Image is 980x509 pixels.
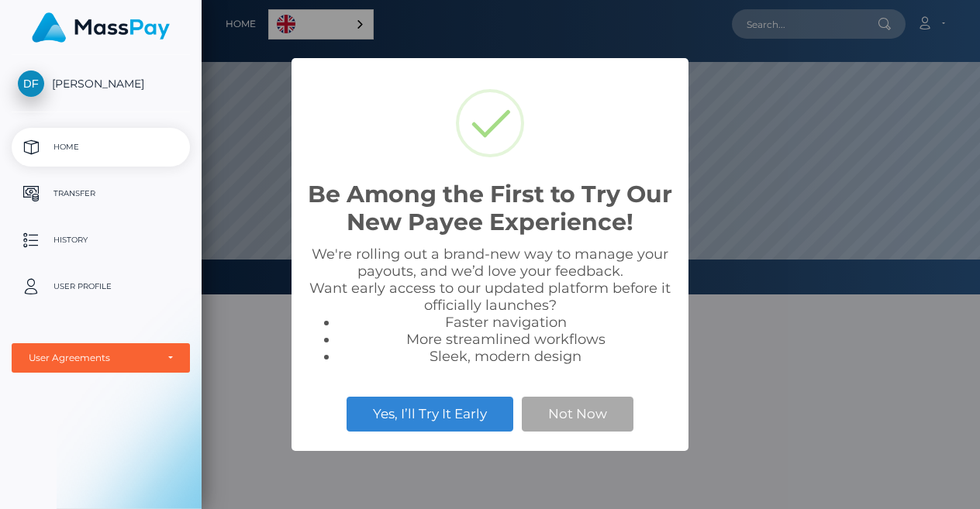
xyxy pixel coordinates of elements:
h2: Be Among the First to Try Our New Payee Experience! [307,181,673,236]
div: User Agreements [29,352,156,364]
p: User Profile [18,275,184,298]
div: We're rolling out a brand-new way to manage your payouts, and we’d love your feedback. Want early... [307,246,673,365]
img: MassPay [32,12,170,43]
li: More streamlined workflows [338,331,673,348]
span: [PERSON_NAME] [12,77,190,91]
button: Yes, I’ll Try It Early [347,397,513,431]
p: Transfer [18,182,184,205]
button: User Agreements [12,343,190,373]
li: Sleek, modern design [338,348,673,365]
p: History [18,229,184,252]
li: Faster navigation [338,314,673,331]
p: Home [18,136,184,159]
button: Not Now [522,397,633,431]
